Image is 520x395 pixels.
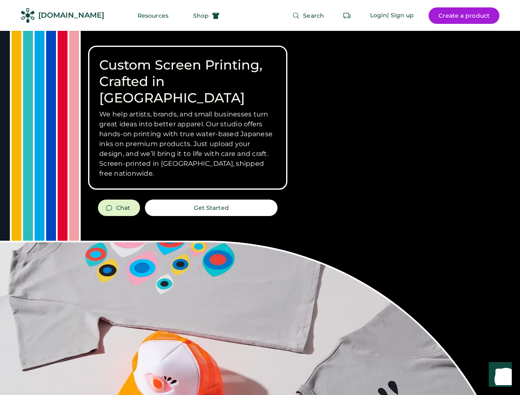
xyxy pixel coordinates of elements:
h1: Custom Screen Printing, Crafted in [GEOGRAPHIC_DATA] [99,57,276,106]
button: Retrieve an order [339,7,355,24]
div: [DOMAIN_NAME] [38,10,104,21]
iframe: Front Chat [481,358,516,393]
h3: We help artists, brands, and small businesses turn great ideas into better apparel. Our studio of... [99,109,276,179]
button: Search [282,7,334,24]
button: Chat [98,200,140,216]
button: Resources [128,7,178,24]
span: Shop [193,13,209,19]
div: Login [370,12,387,20]
div: | Sign up [387,12,414,20]
button: Shop [183,7,229,24]
button: Get Started [145,200,277,216]
button: Create a product [429,7,499,24]
span: Search [303,13,324,19]
img: Rendered Logo - Screens [21,8,35,23]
